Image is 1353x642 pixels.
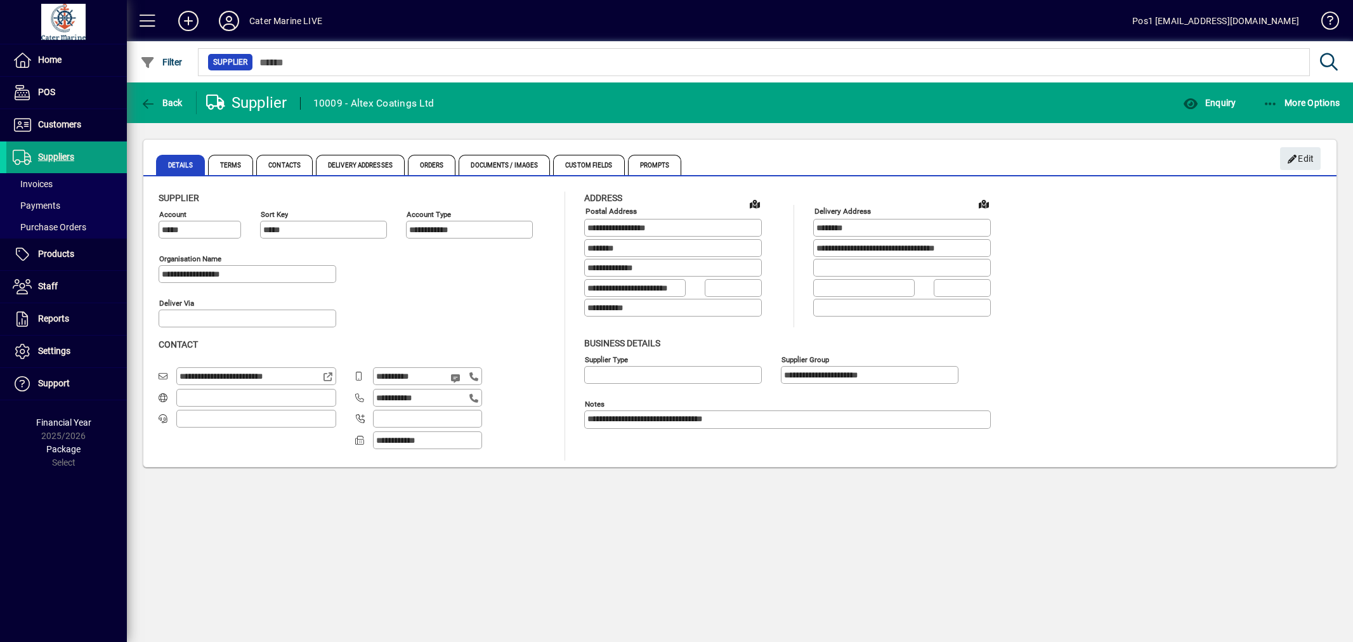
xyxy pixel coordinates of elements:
button: Filter [137,51,186,74]
span: Suppliers [38,152,74,162]
span: Terms [208,155,254,175]
span: Payments [13,200,60,211]
a: Knowledge Base [1312,3,1337,44]
span: Filter [140,57,183,67]
button: Profile [209,10,249,32]
div: 10009 - Altex Coatings Ltd [313,93,435,114]
button: Add [168,10,209,32]
mat-label: Organisation name [159,254,221,263]
span: Contacts [256,155,313,175]
span: Back [140,98,183,108]
span: Support [38,378,70,388]
a: View on map [745,193,765,214]
span: Enquiry [1183,98,1236,108]
span: Contact [159,339,198,350]
a: Staff [6,271,127,303]
span: Supplier [213,56,247,69]
button: Edit [1280,147,1321,170]
span: Details [156,155,205,175]
div: Pos1 [EMAIL_ADDRESS][DOMAIN_NAME] [1132,11,1299,31]
span: Business details [584,338,660,348]
span: Home [38,55,62,65]
button: Back [137,91,186,114]
a: Reports [6,303,127,335]
a: Support [6,368,127,400]
span: Financial Year [36,417,91,428]
a: Settings [6,336,127,367]
mat-label: Notes [585,399,605,408]
mat-label: Account Type [407,210,451,219]
mat-label: Supplier group [781,355,829,364]
span: Edit [1287,148,1314,169]
span: Customers [38,119,81,129]
span: Products [38,249,74,259]
mat-label: Account [159,210,186,219]
span: Staff [38,281,58,291]
span: Orders [408,155,456,175]
button: More Options [1260,91,1343,114]
a: Home [6,44,127,76]
span: Documents / Images [459,155,550,175]
span: Settings [38,346,70,356]
span: Supplier [159,193,199,203]
a: Products [6,239,127,270]
span: POS [38,87,55,97]
a: View on map [974,193,994,214]
span: Reports [38,313,69,324]
a: POS [6,77,127,108]
span: More Options [1263,98,1340,108]
mat-label: Deliver via [159,299,194,308]
a: Customers [6,109,127,141]
span: Address [584,193,622,203]
button: Send SMS [441,363,472,393]
span: Invoices [13,179,53,189]
a: Purchase Orders [6,216,127,238]
app-page-header-button: Back [127,91,197,114]
mat-label: Sort key [261,210,288,219]
a: Invoices [6,173,127,195]
a: Payments [6,195,127,216]
mat-label: Supplier type [585,355,628,364]
span: Prompts [628,155,682,175]
span: Delivery Addresses [316,155,405,175]
div: Supplier [206,93,287,113]
span: Purchase Orders [13,222,86,232]
span: Custom Fields [553,155,624,175]
div: Cater Marine LIVE [249,11,322,31]
button: Enquiry [1180,91,1239,114]
span: Package [46,444,81,454]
